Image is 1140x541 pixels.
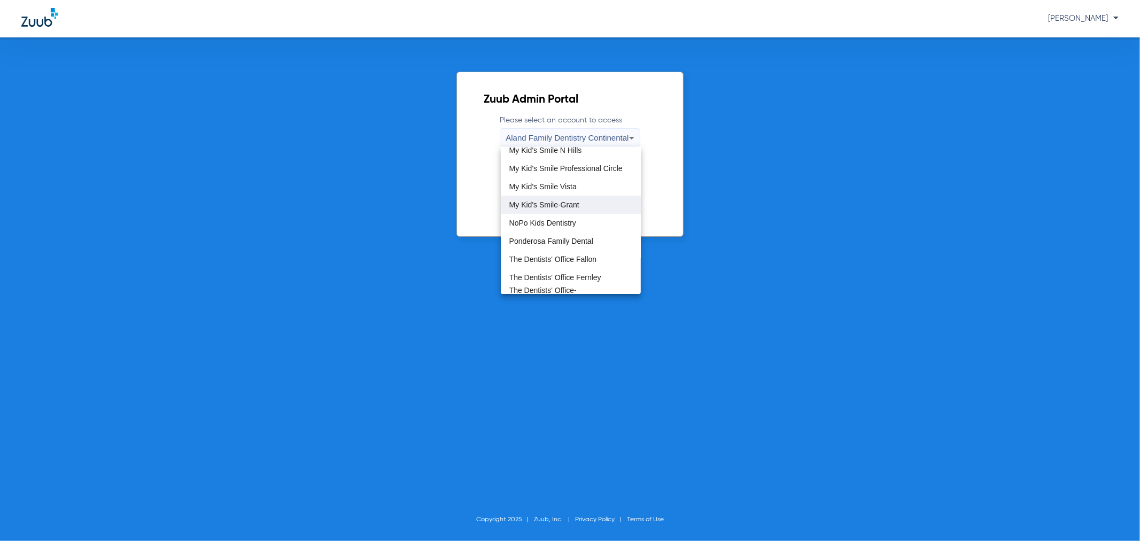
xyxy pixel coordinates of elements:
[509,237,593,245] span: Ponderosa Family Dental
[509,219,576,227] span: NoPo Kids Dentistry
[509,183,577,190] span: My Kid's Smile Vista
[509,165,623,172] span: My Kid's Smile Professional Circle
[509,146,582,154] span: My Kid's Smile N Hills
[509,256,596,263] span: The Dentists' Office Fallon
[509,201,579,208] span: My Kid's Smile-Grant
[509,287,632,309] span: The Dentists' Office-[GEOGRAPHIC_DATA] ([GEOGRAPHIC_DATA])
[509,274,601,281] span: The Dentists' Office Fernley
[1087,490,1140,541] iframe: Chat Widget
